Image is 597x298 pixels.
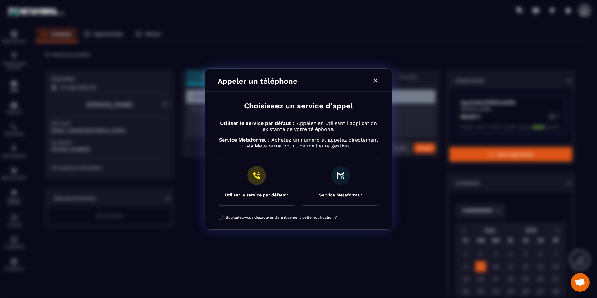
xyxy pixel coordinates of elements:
[247,166,266,185] img: Phone icon
[225,192,288,197] div: Utiliser le service par défaut :
[220,120,294,126] span: Utiliser le service par défaut :
[571,273,590,292] div: Ouvrir le chat
[263,120,377,132] span: Appelez en utilisant l'application existante de votre téléphone.
[319,192,362,197] div: Service Metaforma :
[218,77,297,86] h4: Appeler un téléphone
[247,137,378,149] span: Achetez un numéro et appelez directement via Metaforma pour une meilleure gestion.
[218,101,379,111] h2: Choisissez un service d'appel
[226,215,337,220] span: Souhaitez-vous désactiver définitivement cette notification ?
[337,172,344,179] img: Metaforma icon
[219,137,269,143] span: Service Metaforma :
